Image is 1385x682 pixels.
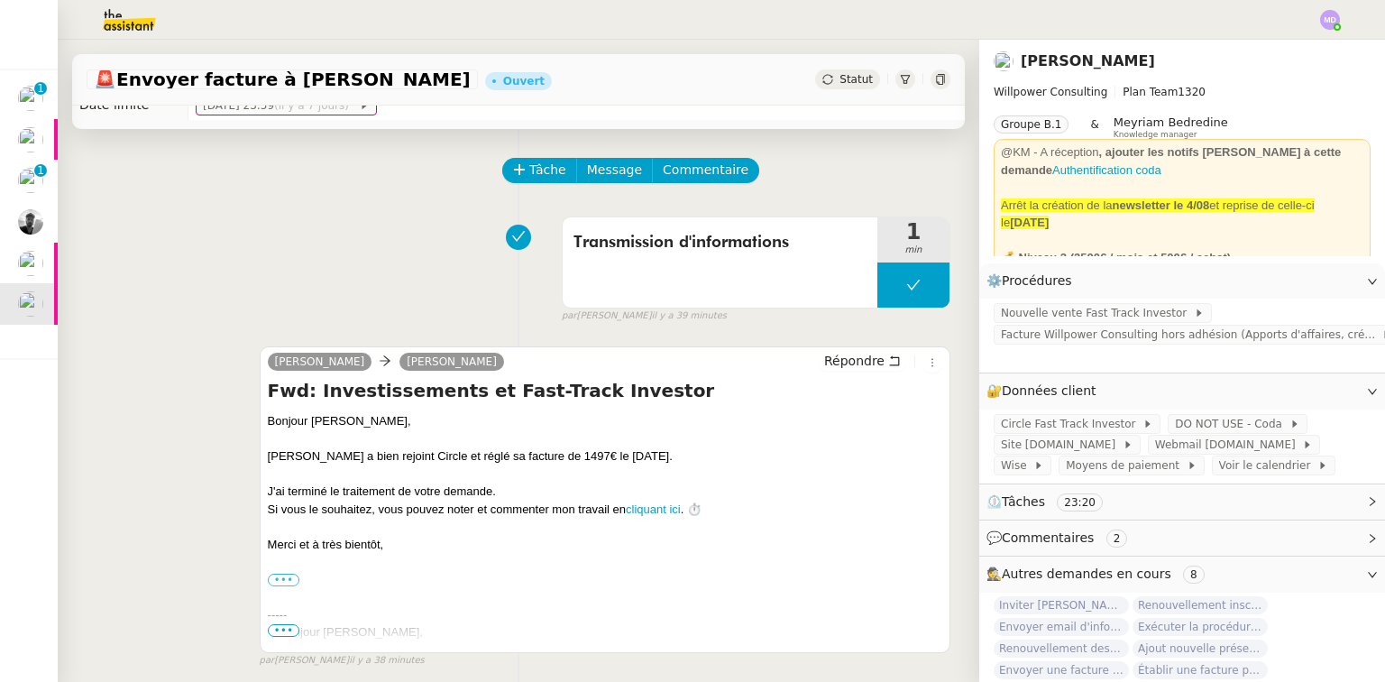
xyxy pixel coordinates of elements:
[1106,530,1128,548] nz-tag: 2
[275,355,365,368] span: [PERSON_NAME]
[1052,163,1161,177] a: Authentification coda
[268,574,300,586] label: •••
[562,309,577,324] span: par
[34,164,47,177] nz-badge-sup: 1
[979,373,1385,409] div: 🔐Données client
[652,158,759,183] button: Commentaire
[260,653,425,668] small: [PERSON_NAME]
[1001,145,1341,177] strong: , ajouter les notifs [PERSON_NAME] à cette demande
[268,624,300,637] span: •••
[18,251,43,276] img: users%2FDBF5gIzOT6MfpzgDQC7eMkIK8iA3%2Favatar%2Fd943ca6c-06ba-4e73-906b-d60e05e423d3
[399,354,504,370] a: [PERSON_NAME]
[994,51,1014,71] img: users%2FDBF5gIzOT6MfpzgDQC7eMkIK8iA3%2Favatar%2Fd943ca6c-06ba-4e73-906b-d60e05e423d3
[94,70,471,88] span: Envoyer facture à [PERSON_NAME]
[1001,251,1231,264] strong: 💰 Niveau 2 (3500€ / mois et 500€ / achat)
[979,484,1385,520] div: ⏲️Tâches 23:20
[587,160,642,180] span: Message
[37,164,44,180] p: 1
[979,557,1385,592] div: 🕵️Autres demandes en cours 8
[1001,198,1315,230] span: et reprise de celle-ci le
[1001,436,1123,454] span: Site [DOMAIN_NAME]
[839,73,873,86] span: Statut
[1114,115,1228,129] span: Meyriam Bedredine
[818,351,907,371] button: Répondre
[18,86,43,111] img: users%2FrxcTinYCQST3nt3eRyMgQ024e422%2Favatar%2Fa0327058c7192f72952294e6843542370f7921c3.jpg
[18,168,43,193] img: users%2FUWPTPKITw0gpiMilXqRXG5g9gXH3%2Favatar%2F405ab820-17f5-49fd-8f81-080694535f4d
[1002,273,1072,288] span: Procédures
[663,160,748,180] span: Commentaire
[268,483,942,501] div: J'ai terminé le traitement de votre demande.
[1219,456,1317,475] span: Voir le calendrier
[994,596,1129,614] span: Inviter [PERSON_NAME] à l'événement 2025
[877,243,949,258] span: min
[562,309,727,324] small: [PERSON_NAME]
[1133,618,1268,636] span: Exécuter la procédure de vente FTI
[34,82,47,95] nz-badge-sup: 1
[260,653,275,668] span: par
[626,502,681,516] a: cliquant ici
[1178,86,1206,98] span: 1320
[986,494,1118,509] span: ⏲️
[18,209,43,235] img: ee3399b4-027e-46f8-8bb8-fca30cb6f74c
[18,291,43,317] img: users%2FDBF5gIzOT6MfpzgDQC7eMkIK8iA3%2Favatar%2Fd943ca6c-06ba-4e73-906b-d60e05e423d3
[268,378,942,403] h4: Fwd: Investissements et Fast-Track Investor
[1001,304,1194,322] span: Nouvelle vente Fast Track Investor
[1175,415,1289,433] span: DO NOT USE - Coda
[18,127,43,152] img: users%2FUWPTPKITw0gpiMilXqRXG5g9gXH3%2Favatar%2F405ab820-17f5-49fd-8f81-080694535f4d
[1021,52,1155,69] a: [PERSON_NAME]
[994,661,1129,679] span: Envoyer une facture à Credistar
[573,229,867,256] span: Transmission d'informations
[268,536,942,554] div: Merci et à très bientôt,
[529,160,566,180] span: Tâche
[824,352,885,370] span: Répondre
[1114,115,1228,139] app-user-label: Knowledge manager
[986,271,1080,291] span: ⚙️
[268,447,942,465] div: [PERSON_NAME] a bien rejoint Circle et réglé sa facture de 1497€ le [DATE].
[1002,567,1171,581] span: Autres demandes en cours
[986,567,1212,581] span: 🕵️
[503,76,545,87] div: Ouvert
[94,69,116,90] span: 🚨
[349,653,425,668] span: il y a 38 minutes
[986,381,1104,401] span: 🔐
[37,82,44,98] p: 1
[1001,198,1113,212] span: Arrêt la création de la
[877,221,949,243] span: 1
[576,158,653,183] button: Message
[1133,640,1268,658] span: Ajout nouvelle présentation - 2024
[1001,415,1142,433] span: Circle Fast Track Investor
[1183,566,1205,584] nz-tag: 8
[1066,456,1186,475] span: Moyens de paiement
[1114,130,1197,140] span: Knowledge manager
[979,263,1385,299] div: ⚙️Procédures
[994,618,1129,636] span: Envoyer email d'information à [PERSON_NAME] et [PERSON_NAME]
[1002,494,1045,509] span: Tâches
[1113,198,1210,212] strong: newsletter le 4/08
[1001,143,1363,179] div: @KM - A réception
[268,412,942,430] div: Bonjour [PERSON_NAME]﻿,
[1155,436,1303,454] span: Webmail [DOMAIN_NAME]
[1010,216,1049,229] strong: [DATE]
[1320,10,1340,30] img: svg
[1002,383,1096,398] span: Données client
[652,309,728,324] span: il y a 39 minutes
[1133,661,1268,679] span: Établir une facture pour SAS IMAGINE
[994,115,1069,134] nz-tag: Groupe B.1
[1001,456,1033,475] span: Wise
[994,640,1129,658] span: Renouvellement des adhésions FTI - [DATE]
[1057,493,1103,511] nz-tag: 23:20
[268,606,942,624] div: -----
[986,530,1134,545] span: 💬
[502,158,577,183] button: Tâche
[203,97,359,115] span: [DATE] 23:59
[280,623,942,641] div: Bonjour [PERSON_NAME],
[1123,86,1178,98] span: Plan Team
[979,521,1385,556] div: 💬Commentaires 2
[268,501,942,519] div: Si vous le souhaitez, vous pouvez noter et commenter mon travail en . ⏱️
[1001,326,1381,344] span: Facture Willpower Consulting hors adhésion (Apports d'affaires, création design graphic, support ...
[1090,115,1098,139] span: &
[994,86,1107,98] span: Willpower Consulting
[274,99,353,112] span: (il y a 7 jours)
[1133,596,1268,614] span: Renouvellement inscriptions - [DATE]
[1002,530,1094,545] span: Commentaires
